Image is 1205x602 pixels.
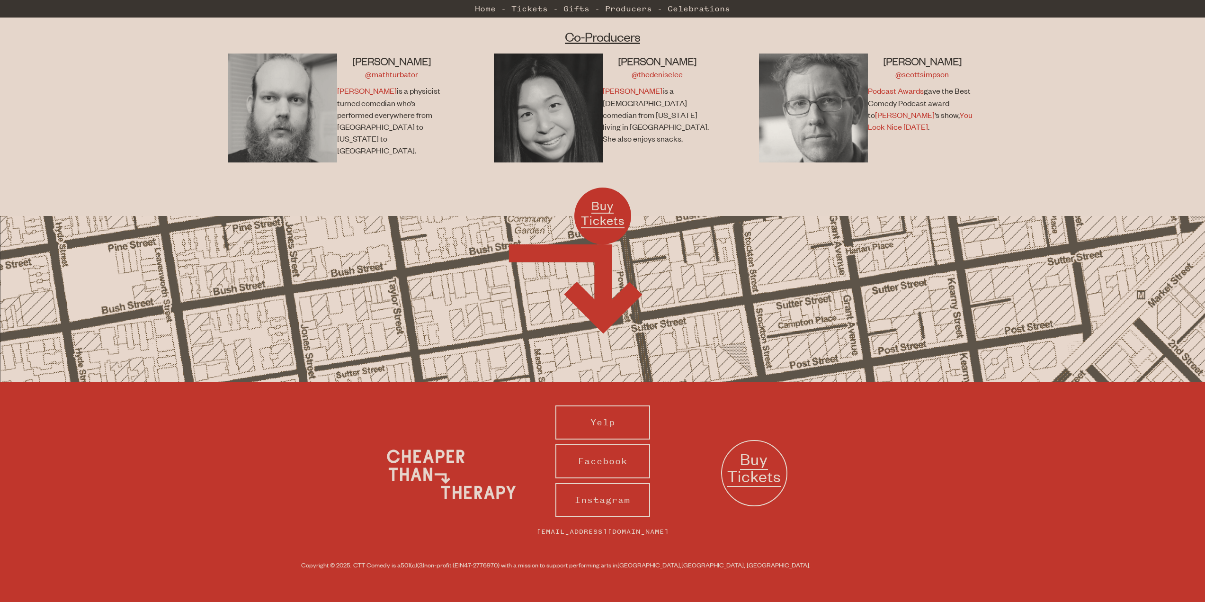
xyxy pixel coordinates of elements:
[181,28,1025,45] h2: Co-Producers
[875,109,935,120] a: [PERSON_NAME]
[380,439,522,510] img: Cheaper Than Therapy
[228,54,337,162] img: Jon Allen
[527,522,678,541] a: [EMAIL_ADDRESS][DOMAIN_NAME]
[555,444,650,478] a: Facebook
[555,405,650,440] a: Yelp
[494,54,603,162] img: Denise Lee
[632,69,683,79] a: @thedeniselee
[301,560,904,570] small: Copyright © 2025. CTT Comedy is a non-profit (EIN 2776970) with a mission to support performing a...
[721,440,787,506] a: Buy Tickets
[464,560,473,569] span: 47-
[617,560,681,569] span: [GEOGRAPHIC_DATA],
[895,69,949,79] a: @scottsimpson
[555,483,650,517] a: Instagram
[603,85,709,144] p: is a [DEMOGRAPHIC_DATA] comedian from [US_STATE] living in [GEOGRAPHIC_DATA]. She also enjoys sna...
[759,54,868,162] img: Scott Simpson
[868,109,973,132] a: You Look Nice [DATE]
[337,85,444,156] p: is a physicist turned comedian who’s performed everywhere from [GEOGRAPHIC_DATA] to [US_STATE] to...
[401,560,424,569] span: 501(c)(3)
[337,54,446,68] h3: [PERSON_NAME]
[603,85,662,96] a: [PERSON_NAME]
[727,449,781,487] span: Buy Tickets
[365,69,418,79] a: @mathturbator
[574,188,631,244] a: Buy Tickets
[868,54,977,68] h3: [PERSON_NAME]
[868,85,924,96] a: Podcast Awards
[603,54,712,68] h3: [PERSON_NAME]
[337,85,397,96] a: [PERSON_NAME]
[581,198,625,228] span: Buy Tickets
[868,85,974,133] p: gave the Best Comedy Podcast award to ’s show, .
